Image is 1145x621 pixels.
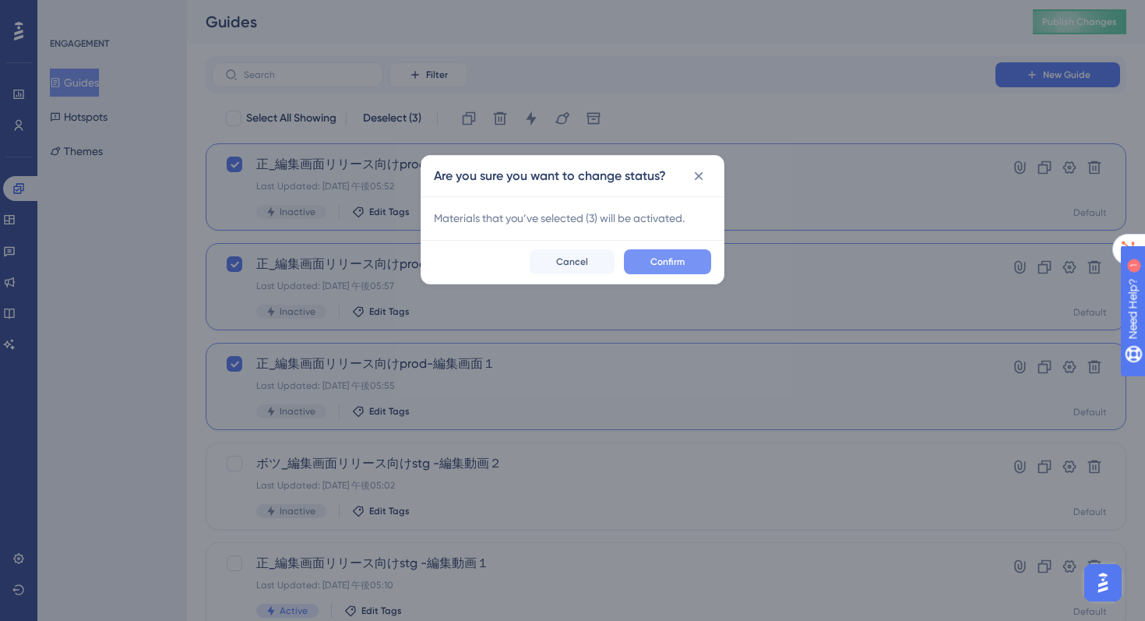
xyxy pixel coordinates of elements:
iframe: UserGuiding AI Assistant Launcher [1080,559,1126,606]
span: Need Help? [37,4,97,23]
span: Confirm [650,256,685,268]
div: 1 [108,8,113,20]
h2: Are you sure you want to change status? [434,167,666,185]
span: Materials that you’ve selected ( 3 ) will be activated. [434,212,685,224]
span: Cancel [556,256,588,268]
